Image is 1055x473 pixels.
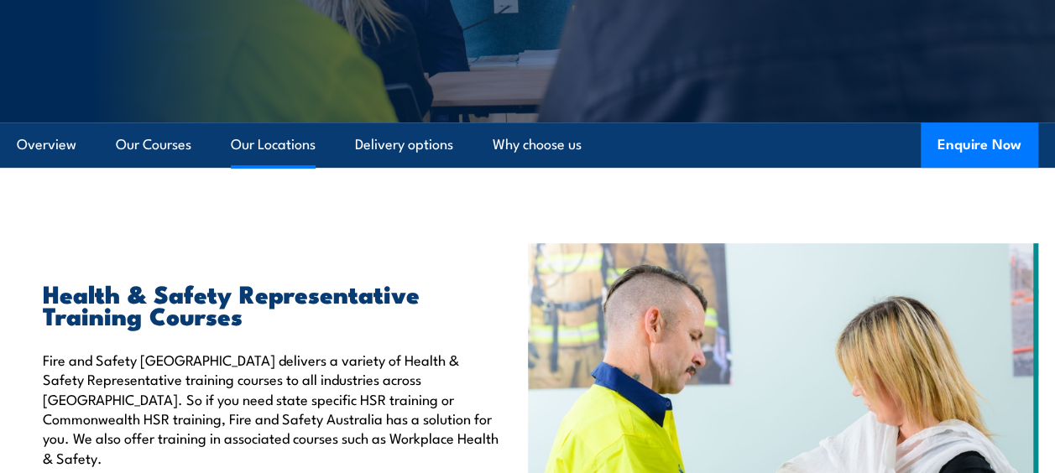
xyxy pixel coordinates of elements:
a: Our Courses [116,122,191,167]
a: Our Locations [231,122,316,167]
h2: Health & Safety Representative Training Courses [43,282,503,325]
a: Why choose us [493,122,582,167]
p: Fire and Safety [GEOGRAPHIC_DATA] delivers a variety of Health & Safety Representative training c... [43,350,503,467]
a: Overview [17,122,76,167]
a: Delivery options [355,122,453,167]
button: Enquire Now [921,122,1038,168]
